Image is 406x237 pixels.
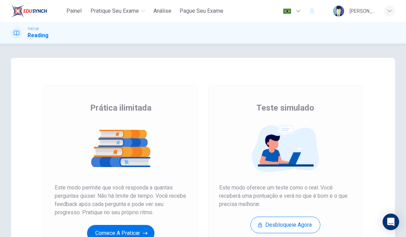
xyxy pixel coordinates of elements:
button: Painel [63,5,85,17]
div: [PERSON_NAME] [350,7,376,15]
img: EduSynch logo [11,4,47,18]
span: Este modo permite que você responda a quantas perguntas quiser. Não há limite de tempo. Você rece... [55,184,187,217]
button: Pague Seu Exame [177,5,226,17]
span: Pratique seu exame [90,7,139,15]
span: Prática ilimitada [90,102,151,113]
span: Este modo oferece um teste como o real. Você receberá uma pontuação e verá no que é bom e o que p... [219,184,351,208]
span: Teste simulado [256,102,314,113]
img: Profile picture [333,6,344,17]
span: Análise [153,7,171,15]
button: Pratique seu exame [88,5,148,17]
h1: Reading [28,31,49,40]
span: Pague Seu Exame [180,7,223,15]
span: Painel [66,7,82,15]
div: Open Intercom Messenger [383,214,399,230]
button: Desbloqueie agora [250,217,320,233]
img: pt [283,9,291,14]
button: Análise [151,5,174,17]
a: EduSynch logo [11,4,63,18]
span: TOEFL® [28,27,39,31]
